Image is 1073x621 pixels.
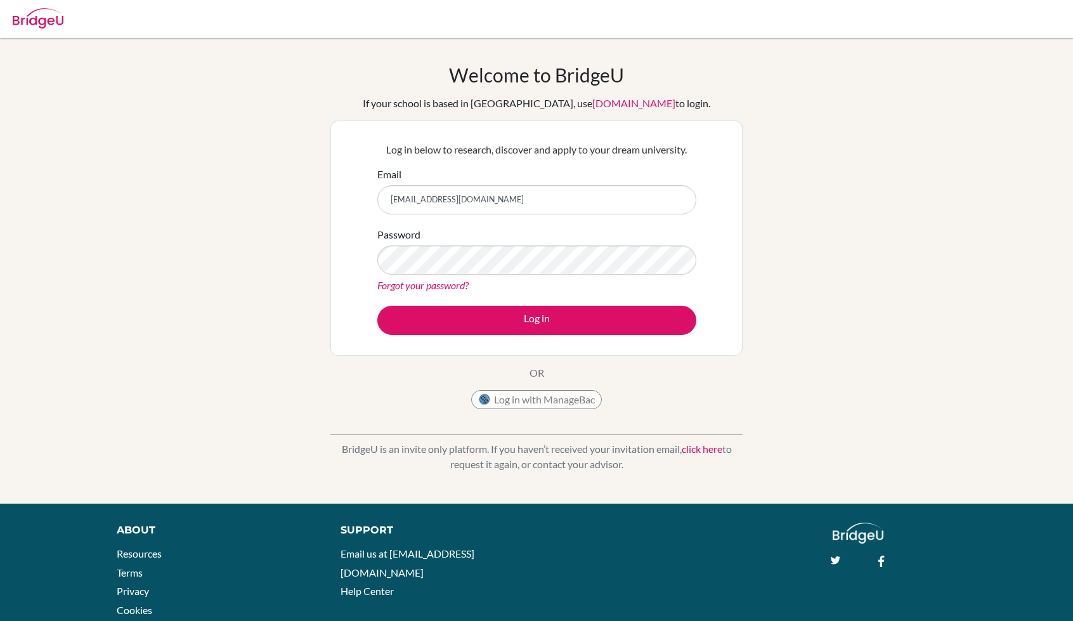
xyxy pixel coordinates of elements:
a: Resources [117,547,162,559]
p: Log in below to research, discover and apply to your dream university. [377,142,696,157]
a: Cookies [117,604,152,616]
div: Support [341,523,523,538]
p: OR [530,365,544,381]
button: Log in with ManageBac [471,390,602,409]
a: Help Center [341,585,394,597]
h1: Welcome to BridgeU [449,63,624,86]
button: Log in [377,306,696,335]
img: logo_white@2x-f4f0deed5e89b7ecb1c2cc34c3e3d731f90f0f143d5ea2071677605dd97b5244.png [833,523,884,544]
div: About [117,523,313,538]
a: Privacy [117,585,149,597]
p: BridgeU is an invite only platform. If you haven’t received your invitation email, to request it ... [330,441,743,472]
label: Email [377,167,401,182]
a: click here [682,443,722,455]
a: Forgot your password? [377,279,469,291]
a: Email us at [EMAIL_ADDRESS][DOMAIN_NAME] [341,547,474,579]
div: If your school is based in [GEOGRAPHIC_DATA], use to login. [363,96,710,111]
label: Password [377,227,420,242]
img: Bridge-U [13,8,63,29]
a: [DOMAIN_NAME] [592,97,675,109]
a: Terms [117,566,143,579]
